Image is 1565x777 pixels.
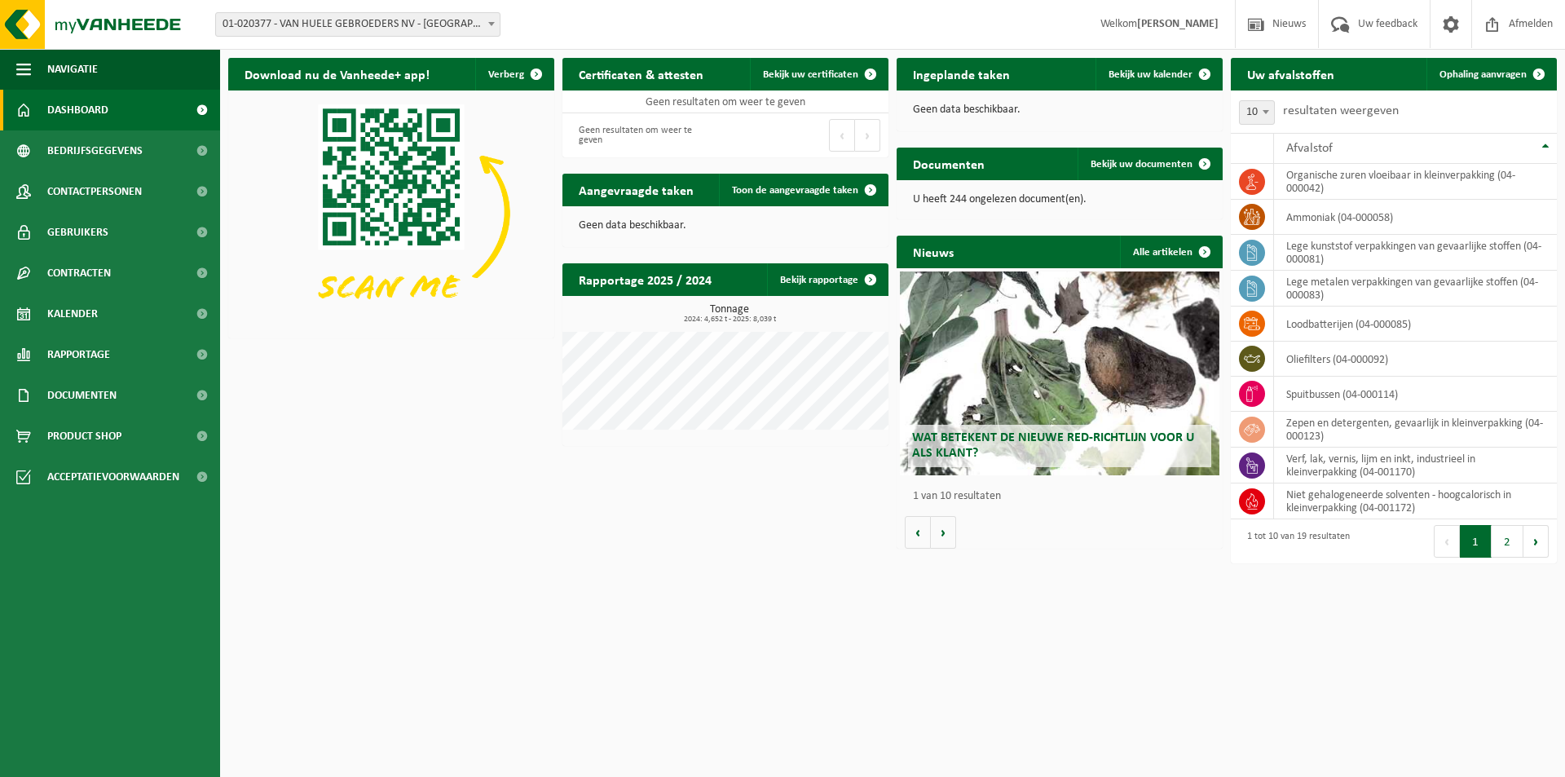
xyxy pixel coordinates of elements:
a: Bekijk uw documenten [1078,148,1221,180]
span: 10 [1240,101,1274,124]
a: Bekijk uw certificaten [750,58,887,91]
span: Ophaling aanvragen [1439,69,1527,80]
a: Alle artikelen [1120,236,1221,268]
td: lege kunststof verpakkingen van gevaarlijke stoffen (04-000081) [1274,235,1557,271]
span: Afvalstof [1286,142,1333,155]
div: 1 tot 10 van 19 resultaten [1239,523,1350,559]
span: Toon de aangevraagde taken [732,185,858,196]
td: oliefilters (04-000092) [1274,342,1557,377]
button: Vorige [905,516,931,549]
td: spuitbussen (04-000114) [1274,377,1557,412]
span: Contactpersonen [47,171,142,212]
span: Documenten [47,375,117,416]
iframe: chat widget [8,741,272,777]
label: resultaten weergeven [1283,104,1399,117]
h2: Certificaten & attesten [562,58,720,90]
h2: Aangevraagde taken [562,174,710,205]
span: 01-020377 - VAN HUELE GEBROEDERS NV - OOSTENDE [216,13,500,36]
button: Next [855,119,880,152]
span: Contracten [47,253,111,294]
td: niet gehalogeneerde solventen - hoogcalorisch in kleinverpakking (04-001172) [1274,483,1557,519]
h2: Rapportage 2025 / 2024 [562,263,728,295]
img: Download de VHEPlus App [228,91,554,335]
button: 1 [1460,525,1492,558]
button: Previous [829,119,855,152]
span: 01-020377 - VAN HUELE GEBROEDERS NV - OOSTENDE [215,12,500,37]
h2: Documenten [897,148,1001,179]
span: Verberg [488,69,524,80]
h2: Download nu de Vanheede+ app! [228,58,446,90]
a: Ophaling aanvragen [1426,58,1555,91]
span: Dashboard [47,90,108,130]
span: 2024: 4,652 t - 2025: 8,039 t [571,316,888,324]
a: Bekijk rapportage [767,263,887,296]
button: Next [1523,525,1549,558]
p: Geen data beschikbaar. [913,104,1206,116]
td: Geen resultaten om weer te geven [562,91,888,113]
span: Bedrijfsgegevens [47,130,143,171]
a: Toon de aangevraagde taken [719,174,887,206]
p: 1 van 10 resultaten [913,491,1215,502]
span: Bekijk uw certificaten [763,69,858,80]
span: Kalender [47,294,98,334]
button: Verberg [475,58,553,91]
td: organische zuren vloeibaar in kleinverpakking (04-000042) [1274,164,1557,200]
p: U heeft 244 ongelezen document(en). [913,194,1206,205]
p: Geen data beschikbaar. [579,220,872,232]
td: ammoniak (04-000058) [1274,200,1557,235]
span: Product Shop [47,416,121,457]
td: verf, lak, vernis, lijm en inkt, industrieel in kleinverpakking (04-001170) [1274,448,1557,483]
h2: Uw afvalstoffen [1231,58,1351,90]
button: 2 [1492,525,1523,558]
button: Volgende [931,516,956,549]
button: Previous [1434,525,1460,558]
strong: [PERSON_NAME] [1137,18,1219,30]
td: zepen en detergenten, gevaarlijk in kleinverpakking (04-000123) [1274,412,1557,448]
a: Wat betekent de nieuwe RED-richtlijn voor u als klant? [900,272,1219,475]
td: loodbatterijen (04-000085) [1274,307,1557,342]
span: 10 [1239,100,1275,125]
td: lege metalen verpakkingen van gevaarlijke stoffen (04-000083) [1274,271,1557,307]
div: Geen resultaten om weer te geven [571,117,717,153]
span: Wat betekent de nieuwe RED-richtlijn voor u als klant? [912,431,1194,460]
a: Bekijk uw kalender [1095,58,1221,91]
h2: Nieuws [897,236,970,267]
span: Gebruikers [47,212,108,253]
span: Bekijk uw documenten [1091,159,1192,170]
h3: Tonnage [571,304,888,324]
h2: Ingeplande taken [897,58,1026,90]
span: Bekijk uw kalender [1109,69,1192,80]
span: Navigatie [47,49,98,90]
span: Rapportage [47,334,110,375]
span: Acceptatievoorwaarden [47,457,179,497]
